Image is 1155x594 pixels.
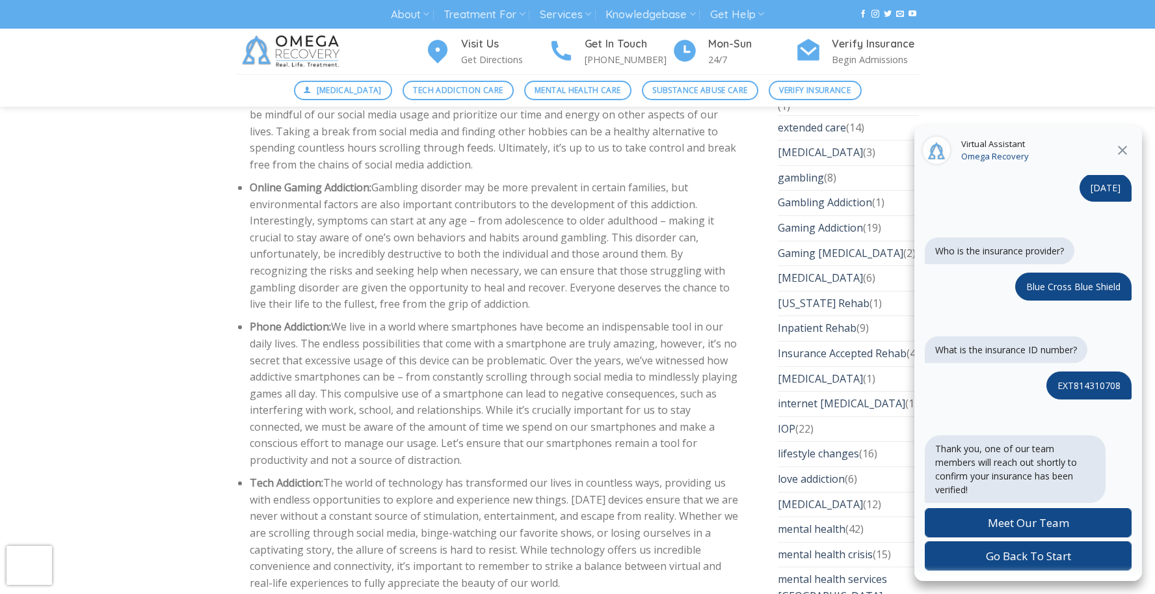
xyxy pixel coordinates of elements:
a: Send us an email [896,10,904,19]
li: (1) [778,366,920,392]
li: (4) [778,341,920,366]
li: (1) [778,190,920,215]
li: (1) [778,391,920,416]
a: internet [MEDICAL_DATA] [778,392,905,416]
h4: Get In Touch [585,36,672,53]
a: Verify Insurance Begin Admissions [795,36,919,68]
a: Gambling Addiction [778,191,872,215]
a: Follow on Instagram [871,10,879,19]
p: [PHONE_NUMBER] [585,52,672,67]
span: Mental Health Care [535,84,620,96]
li: The world of technology has transformed our lives in countless ways, providing us with endless op... [250,475,739,591]
a: [MEDICAL_DATA] [778,493,863,517]
a: [MEDICAL_DATA] [778,141,863,165]
a: Gaming [MEDICAL_DATA] [778,241,903,266]
a: [MEDICAL_DATA] [778,266,863,291]
span: Tech Addiction Care [413,84,503,96]
strong: Online Gaming Addiction: [250,180,371,195]
a: Substance Abuse Care [642,81,758,100]
h4: Visit Us [461,36,548,53]
li: (9) [778,316,920,341]
li: (22) [778,416,920,442]
span: [MEDICAL_DATA] [317,84,382,96]
p: Get Directions [461,52,548,67]
span: Substance Abuse Care [652,84,747,96]
li: (12) [778,492,920,517]
li: (8) [778,165,920,191]
li: (6) [778,466,920,492]
li: (19) [778,215,920,241]
a: Follow on Facebook [859,10,867,19]
a: Get Help [710,3,764,27]
a: About [391,3,429,27]
a: Inpatient Rehab [778,316,856,341]
a: extended care [778,116,846,141]
a: Gaming Addiction [778,216,863,241]
li: Social media addiction is a growing concern in [DATE] society. With the constant use of smartphon... [250,40,739,174]
li: (14) [778,115,920,141]
a: Verify Insurance [769,81,862,100]
strong: Tech Addiction: [250,476,323,490]
a: lifestyle changes [778,442,859,466]
li: (2) [778,241,920,266]
li: (15) [778,542,920,567]
a: Visit Us Get Directions [425,36,548,68]
li: (1) [778,291,920,316]
a: mental health [778,517,845,542]
a: mental health crisis [778,543,873,567]
a: IOP [778,417,795,442]
li: We live in a world where smartphones have become an indispensable tool in our daily lives. The en... [250,319,739,468]
li: (3) [778,140,920,165]
p: 24/7 [708,52,795,67]
li: (42) [778,517,920,542]
strong: Phone Addiction: [250,319,331,334]
a: Insurance Accepted Rehab [778,342,907,366]
li: (6) [778,265,920,291]
h4: Verify Insurance [832,36,919,53]
img: Omega Recovery [236,29,350,74]
a: Follow on Twitter [884,10,892,19]
a: Services [540,3,591,27]
a: gambling [778,166,824,191]
li: Gambling disorder may be more prevalent in certain families, but environmental factors are also i... [250,180,739,313]
a: Knowledgebase [605,3,695,27]
a: Get In Touch [PHONE_NUMBER] [548,36,672,68]
a: love addiction [778,467,845,492]
a: [US_STATE] Rehab [778,291,870,316]
a: Follow on YouTube [909,10,916,19]
p: Begin Admissions [832,52,919,67]
a: [MEDICAL_DATA] [778,367,863,392]
h4: Mon-Sun [708,36,795,53]
li: (16) [778,441,920,466]
a: [MEDICAL_DATA] [294,81,393,100]
a: Mental Health Care [524,81,631,100]
a: Tech Addiction Care [403,81,514,100]
iframe: reCAPTCHA [7,546,52,585]
a: Treatment For [444,3,525,27]
span: Verify Insurance [779,84,851,96]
